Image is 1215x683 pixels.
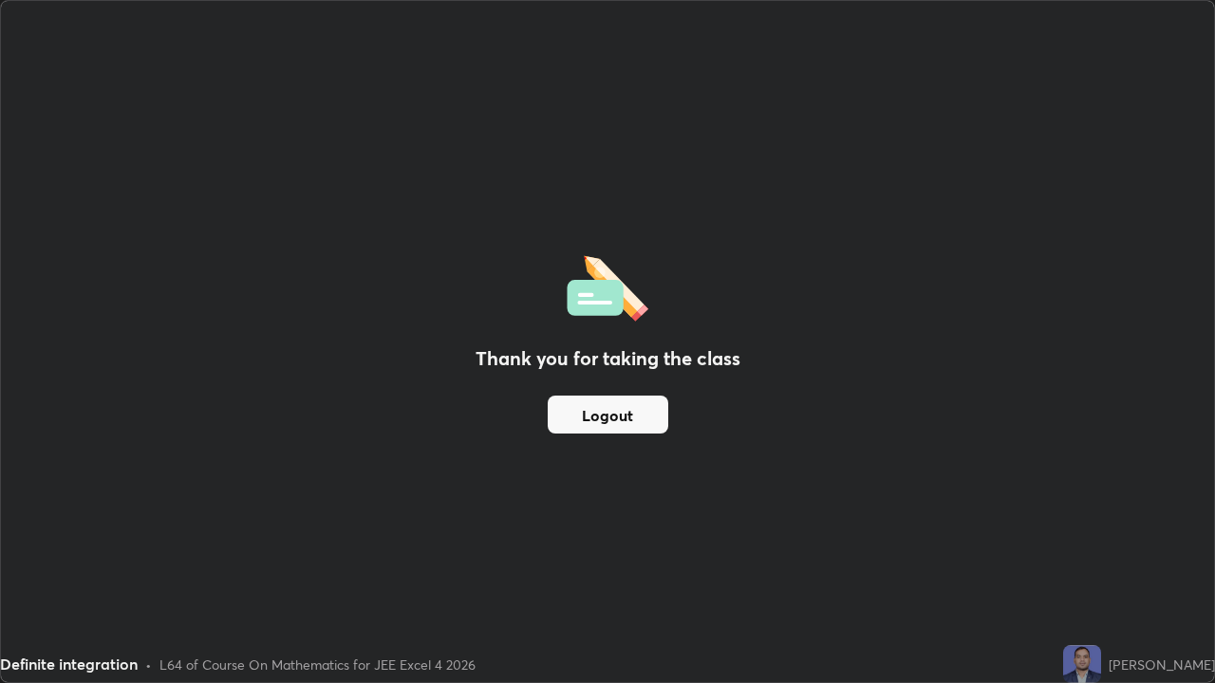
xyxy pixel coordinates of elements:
img: 02cee1ffd90b4f3cbb7297d5727372f7.jpg [1063,645,1101,683]
button: Logout [548,396,668,434]
div: • [145,655,152,674]
div: [PERSON_NAME] [1109,655,1215,674]
div: L64 of Course On Mathematics for JEE Excel 4 2026 [159,655,476,674]
h2: Thank you for taking the class [476,344,740,373]
img: offlineFeedback.1438e8b3.svg [567,249,648,322]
